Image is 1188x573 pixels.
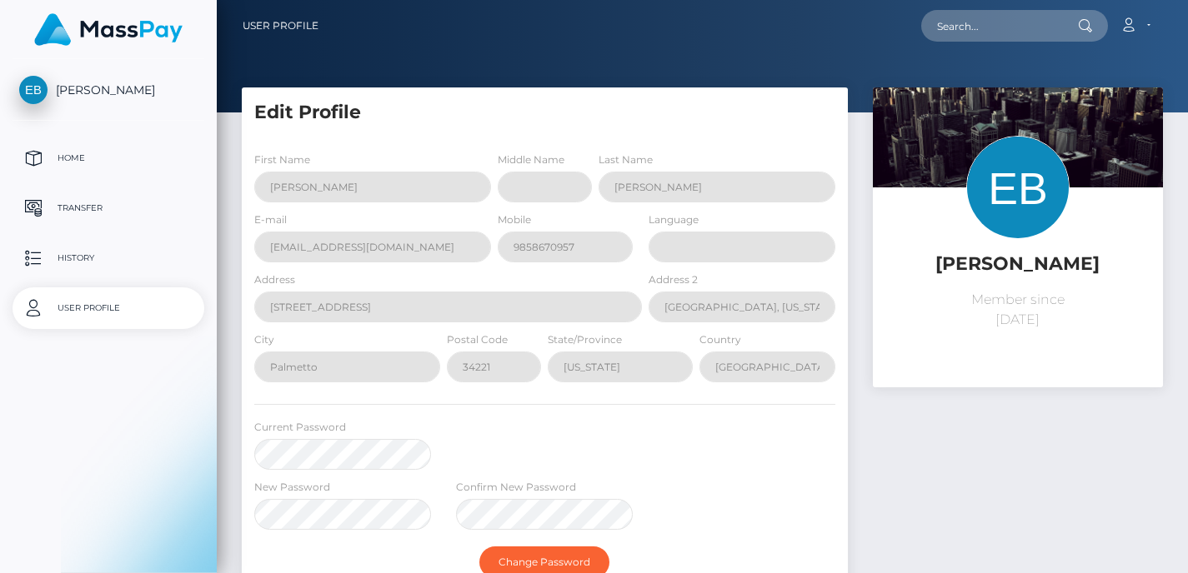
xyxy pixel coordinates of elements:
p: History [19,246,198,271]
h5: Edit Profile [254,100,835,126]
span: [PERSON_NAME] [13,82,204,97]
input: Search... [921,10,1078,42]
p: Transfer [19,196,198,221]
label: State/Province [548,332,622,347]
label: City [254,332,274,347]
label: Country [699,332,741,347]
label: Confirm New Password [456,480,576,495]
a: User Profile [243,8,318,43]
a: Home [13,137,204,179]
label: Postal Code [447,332,508,347]
label: Middle Name [498,152,564,167]
label: E-mail [254,212,287,227]
h5: [PERSON_NAME] [885,252,1150,277]
p: Member since [DATE] [885,290,1150,330]
a: User Profile [13,287,204,329]
a: History [13,237,204,279]
label: Address [254,272,295,287]
a: Transfer [13,187,204,229]
img: ... [873,87,1163,281]
label: Mobile [498,212,531,227]
label: New Password [254,480,330,495]
label: Address 2 [649,272,698,287]
label: Language [649,212,699,227]
img: MassPay [34,13,183,46]
p: User Profile [19,296,198,321]
label: First Name [254,152,310,167]
label: Current Password [254,420,346,435]
label: Last Name [599,152,653,167]
p: Home [19,146,198,171]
